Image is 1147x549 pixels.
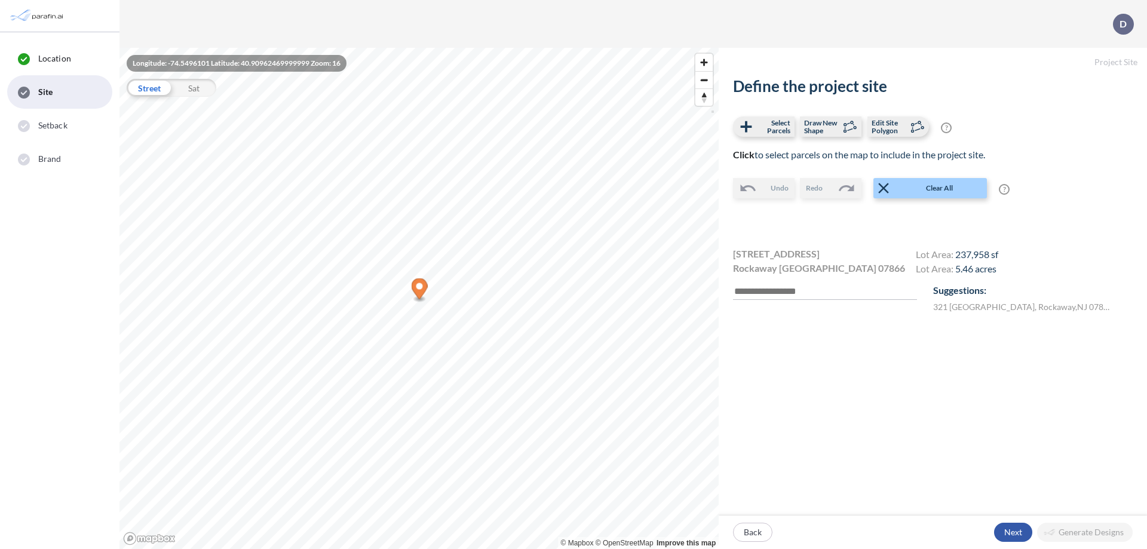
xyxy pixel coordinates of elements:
[38,86,53,98] span: Site
[806,183,823,194] span: Redo
[1120,19,1127,29] p: D
[733,523,772,542] button: Back
[733,149,755,160] b: Click
[941,122,952,133] span: ?
[872,119,907,134] span: Edit Site Polygon
[873,178,987,198] button: Clear All
[695,88,713,106] button: Reset bearing to north
[733,178,795,198] button: Undo
[804,119,839,134] span: Draw New Shape
[955,263,996,274] span: 5.46 acres
[800,178,861,198] button: Redo
[127,55,346,72] div: Longitude: -74.5496101 Latitude: 40.90962469999999 Zoom: 16
[733,77,1133,96] h2: Define the project site
[955,249,998,260] span: 237,958 sf
[657,539,716,547] a: Improve this map
[412,278,428,303] div: Map marker
[755,119,790,134] span: Select Parcels
[38,153,62,165] span: Brand
[119,48,719,549] canvas: Map
[695,72,713,88] span: Zoom out
[695,89,713,106] span: Reset bearing to north
[916,263,998,277] h4: Lot Area:
[171,79,216,97] div: Sat
[933,300,1113,313] label: 321 [GEOGRAPHIC_DATA] , Rockaway , NJ 07866 , US
[771,183,789,194] span: Undo
[127,79,171,97] div: Street
[916,249,998,263] h4: Lot Area:
[994,523,1032,542] button: Next
[38,53,71,65] span: Location
[733,149,985,160] span: to select parcels on the map to include in the project site.
[733,261,905,275] span: Rockaway [GEOGRAPHIC_DATA] 07866
[744,526,762,538] p: Back
[933,283,1133,297] p: Suggestions:
[9,5,67,27] img: Parafin
[38,119,68,131] span: Setback
[695,71,713,88] button: Zoom out
[123,532,176,545] a: Mapbox homepage
[733,247,820,261] span: [STREET_ADDRESS]
[695,54,713,71] button: Zoom in
[893,183,986,194] span: Clear All
[999,184,1010,195] span: ?
[719,48,1147,77] h5: Project Site
[596,539,654,547] a: OpenStreetMap
[561,539,594,547] a: Mapbox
